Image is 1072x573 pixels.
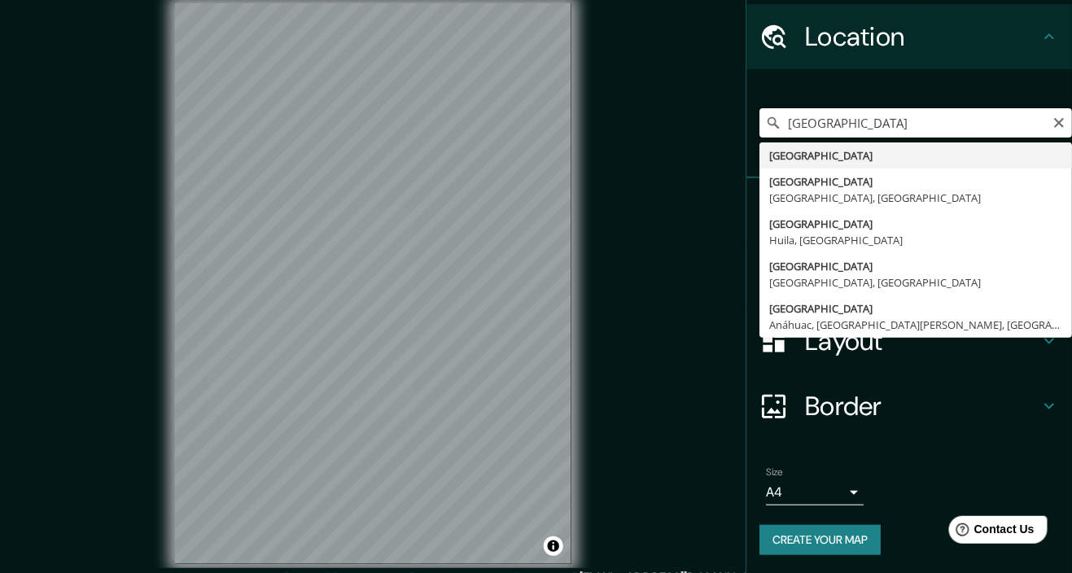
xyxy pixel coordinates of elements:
div: Border [746,374,1072,439]
div: Layout [746,308,1072,374]
div: [GEOGRAPHIC_DATA] [769,300,1062,317]
div: [GEOGRAPHIC_DATA] [769,216,1062,232]
div: [GEOGRAPHIC_DATA], [GEOGRAPHIC_DATA] [769,274,1062,291]
button: Create your map [759,525,881,555]
input: Pick your city or area [759,108,1072,138]
div: [GEOGRAPHIC_DATA] [769,258,1062,274]
div: Style [746,243,1072,308]
div: Pins [746,178,1072,243]
iframe: Help widget launcher [927,510,1054,555]
button: Clear [1052,114,1065,129]
h4: Layout [805,325,1039,357]
div: Huila, [GEOGRAPHIC_DATA] [769,232,1062,248]
div: [GEOGRAPHIC_DATA] [769,147,1062,164]
div: [GEOGRAPHIC_DATA], [GEOGRAPHIC_DATA] [769,190,1062,206]
h4: Border [805,390,1039,422]
div: [GEOGRAPHIC_DATA] [769,173,1062,190]
canvas: Map [175,3,571,564]
button: Toggle attribution [544,536,563,556]
label: Size [766,466,783,479]
div: Anáhuac, [GEOGRAPHIC_DATA][PERSON_NAME], [GEOGRAPHIC_DATA] [769,317,1062,333]
div: A4 [766,479,864,505]
h4: Location [805,20,1039,53]
div: Location [746,4,1072,69]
